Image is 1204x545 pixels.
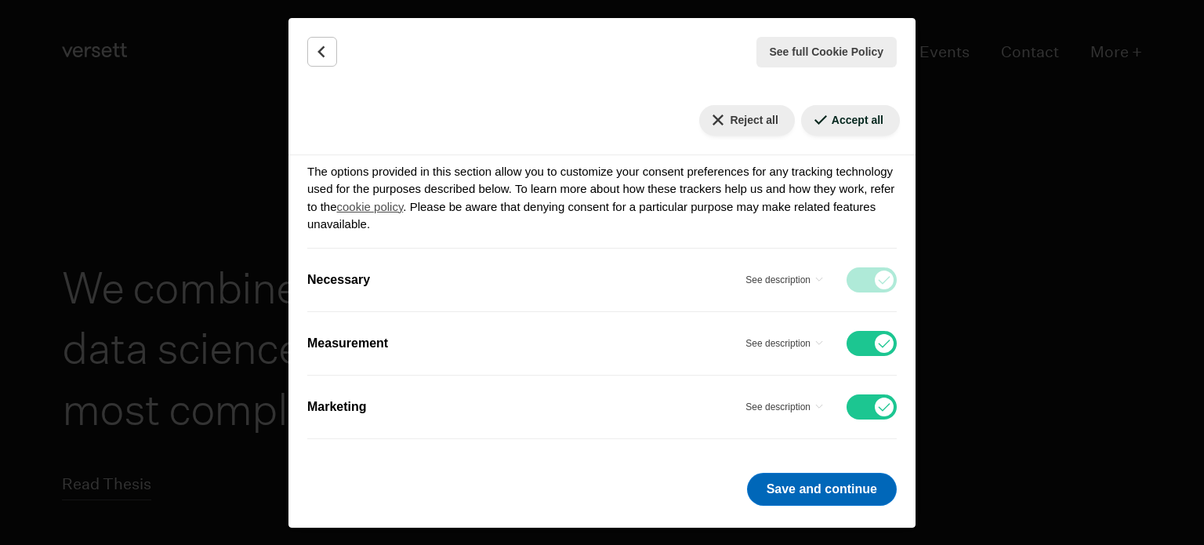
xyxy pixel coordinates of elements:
[307,271,370,289] label: Necessary
[747,473,897,506] button: Save and continue
[699,105,794,136] button: Reject all
[307,37,337,67] button: Back
[745,331,828,356] button: Measurement - See description
[745,267,828,292] button: Necessary - See description
[337,200,404,213] a: cookie policy - link opens in a new tab
[770,44,884,60] span: See full Cookie Policy
[307,163,897,234] p: The options provided in this section allow you to customize your consent preferences for any trac...
[745,394,828,420] button: Marketing - See description
[756,37,898,67] button: See full Cookie Policy
[307,334,388,353] label: Measurement
[307,398,367,416] label: Marketing
[801,105,900,136] button: Accept all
